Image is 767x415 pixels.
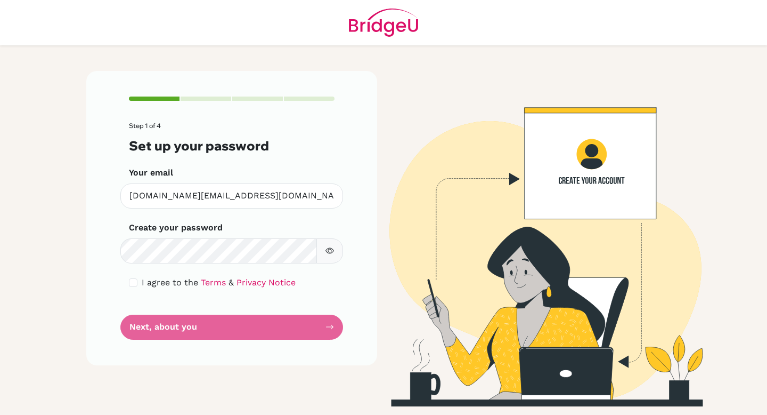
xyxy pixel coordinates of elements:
[698,383,756,410] iframe: Opens a widget where you can find more information
[129,221,223,234] label: Create your password
[120,183,343,209] input: Insert your email*
[229,277,234,288] span: &
[236,277,296,288] a: Privacy Notice
[129,166,173,179] label: Your email
[142,277,198,288] span: I agree to the
[129,122,161,130] span: Step 1 of 4
[129,138,334,154] h3: Set up your password
[201,277,226,288] a: Terms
